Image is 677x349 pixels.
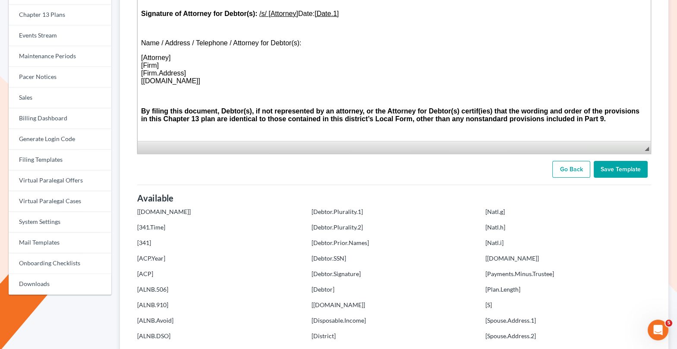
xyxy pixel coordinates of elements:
[3,107,63,138] span: [Attorney] [Firm] [Firm.Address] [[DOMAIN_NAME]]
[665,320,672,327] span: 5
[9,25,111,46] a: Events Stream
[9,108,111,129] a: Billing Dashboard
[594,161,648,178] input: Save Template
[312,316,477,325] p: [Disposable.Income]
[312,285,477,294] p: [Debtor]
[312,223,477,232] p: [Debtor.Plurality.2]
[137,208,303,216] p: [[DOMAIN_NAME]]
[9,191,111,212] a: Virtual Paralegal Cases
[485,208,651,216] p: [Natl.g]
[485,316,651,325] p: [Spouse.Address.1]
[312,332,477,340] p: [District]
[645,147,649,151] span: Resize
[485,285,651,294] p: [Plan.Length]
[312,301,477,309] p: [[DOMAIN_NAME]]
[485,239,651,247] p: [Natl.i]
[9,129,111,150] a: Generate Login Code
[137,192,651,204] h4: Available
[9,46,111,67] a: Maintenance Periods
[648,320,668,340] iframe: Intercom live chat
[485,254,651,263] p: [[DOMAIN_NAME]]
[137,301,303,309] p: [ALNB.910]
[9,5,111,25] a: Chapter 13 Plans
[9,212,111,233] a: System Settings
[177,63,201,70] u: [Date.1]
[485,270,651,278] p: [Payments.Minus.Trustee]
[137,285,303,294] p: [ALNB.506]
[9,274,111,295] a: Downloads
[9,253,111,274] a: Onboarding Checklists
[312,239,477,247] p: [Debtor.Prior.Names]
[9,150,111,170] a: Filing Templates
[9,233,111,253] a: Mail Templates
[485,223,651,232] p: [Natl.h]
[137,254,303,263] p: [ACP.Year]
[137,239,303,247] p: [341]
[312,270,477,278] p: [Debtor.Signature]
[3,160,502,176] span: By filing this document, Debtor(s), if not represented by an attorney, or the Attorney for Debtor...
[9,67,111,88] a: Pacer Notices
[137,316,303,325] p: [ALNB.Avoid]
[3,92,164,100] span: Name / Address / Telephone / Attorney for Debtor(s):
[137,270,303,278] p: [ACP]
[312,254,477,263] p: [Debtor.SSN]
[552,161,590,178] a: Go Back
[137,223,303,232] p: [341.Time]
[137,332,303,340] p: [ALNB.DSO]
[9,170,111,191] a: Virtual Paralegal Offers
[9,88,111,108] a: Sales
[485,332,651,340] p: [Spouse.Address.2]
[312,208,477,216] p: [Debtor.Plurality.1]
[485,301,651,309] p: [S]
